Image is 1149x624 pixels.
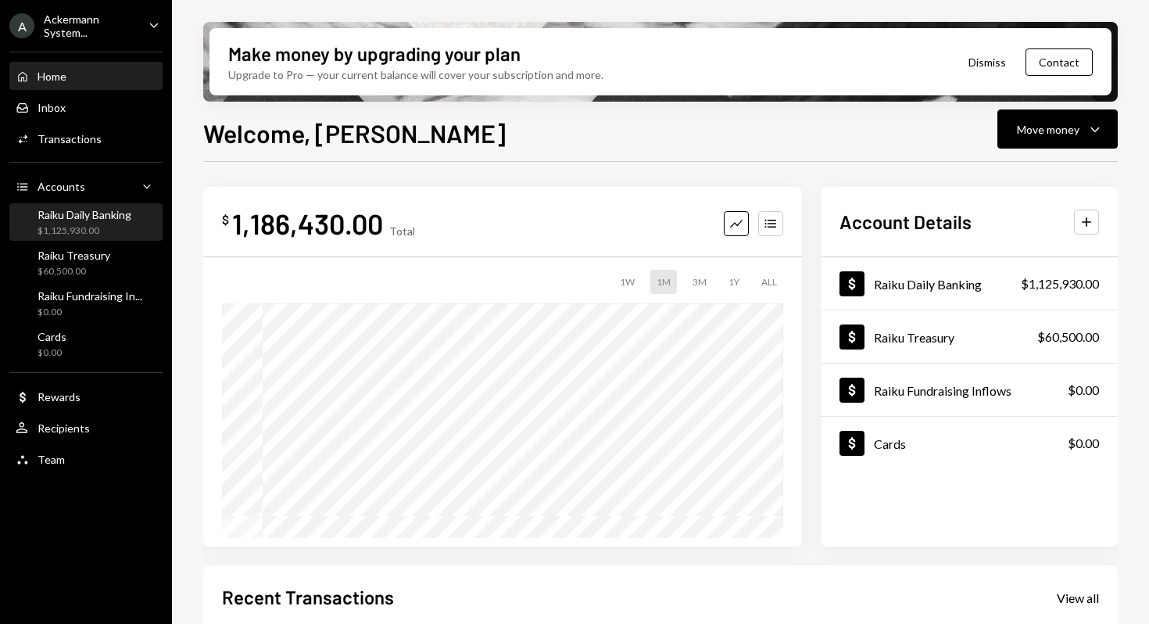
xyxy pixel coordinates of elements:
div: 1W [614,270,641,294]
div: Rewards [38,390,81,403]
a: Raiku Daily Banking$1,125,930.00 [821,257,1118,310]
div: 1M [650,270,677,294]
div: $0.00 [1068,381,1099,400]
div: 3M [686,270,713,294]
div: View all [1057,590,1099,606]
div: Raiku Daily Banking [38,208,131,221]
a: View all [1057,589,1099,606]
div: Upgrade to Pro — your current balance will cover your subscription and more. [228,66,603,83]
a: Inbox [9,93,163,121]
a: Cards$0.00 [821,417,1118,469]
div: $1,125,930.00 [38,224,131,238]
div: Recipients [38,421,90,435]
div: ALL [755,270,783,294]
h1: Welcome, [PERSON_NAME] [203,117,506,149]
a: Team [9,445,163,473]
a: Raiku Fundraising Inflows$0.00 [821,364,1118,416]
a: Accounts [9,172,163,200]
div: $60,500.00 [38,265,110,278]
h2: Recent Transactions [222,584,394,610]
div: $0.00 [38,346,66,360]
a: Raiku Fundraising In...$0.00 [9,285,163,322]
a: Recipients [9,414,163,442]
div: Transactions [38,132,102,145]
div: A [9,13,34,38]
a: Home [9,62,163,90]
div: Cards [38,330,66,343]
div: Inbox [38,101,66,114]
div: Accounts [38,180,85,193]
div: $0.00 [1068,434,1099,453]
a: Transactions [9,124,163,152]
div: Raiku Daily Banking [874,277,982,292]
a: Rewards [9,382,163,411]
div: $ [222,212,229,228]
h2: Account Details [839,209,972,235]
button: Contact [1026,48,1093,76]
div: $60,500.00 [1037,328,1099,346]
button: Move money [997,109,1118,149]
div: 1Y [722,270,746,294]
div: $1,125,930.00 [1021,274,1099,293]
a: Cards$0.00 [9,325,163,363]
div: Raiku Fundraising Inflows [874,383,1011,398]
div: Raiku Treasury [38,249,110,262]
div: Make money by upgrading your plan [228,41,521,66]
div: Move money [1017,121,1079,138]
div: Raiku Fundraising In... [38,289,142,303]
div: $0.00 [38,306,142,319]
div: Ackermann System... [44,13,136,39]
a: Raiku Daily Banking$1,125,930.00 [9,203,163,241]
a: Raiku Treasury$60,500.00 [9,244,163,282]
button: Dismiss [949,44,1026,81]
div: Team [38,453,65,466]
div: Total [389,224,415,238]
div: Raiku Treasury [874,330,954,345]
div: 1,186,430.00 [232,206,383,241]
div: Home [38,70,66,83]
a: Raiku Treasury$60,500.00 [821,310,1118,363]
div: Cards [874,436,906,451]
